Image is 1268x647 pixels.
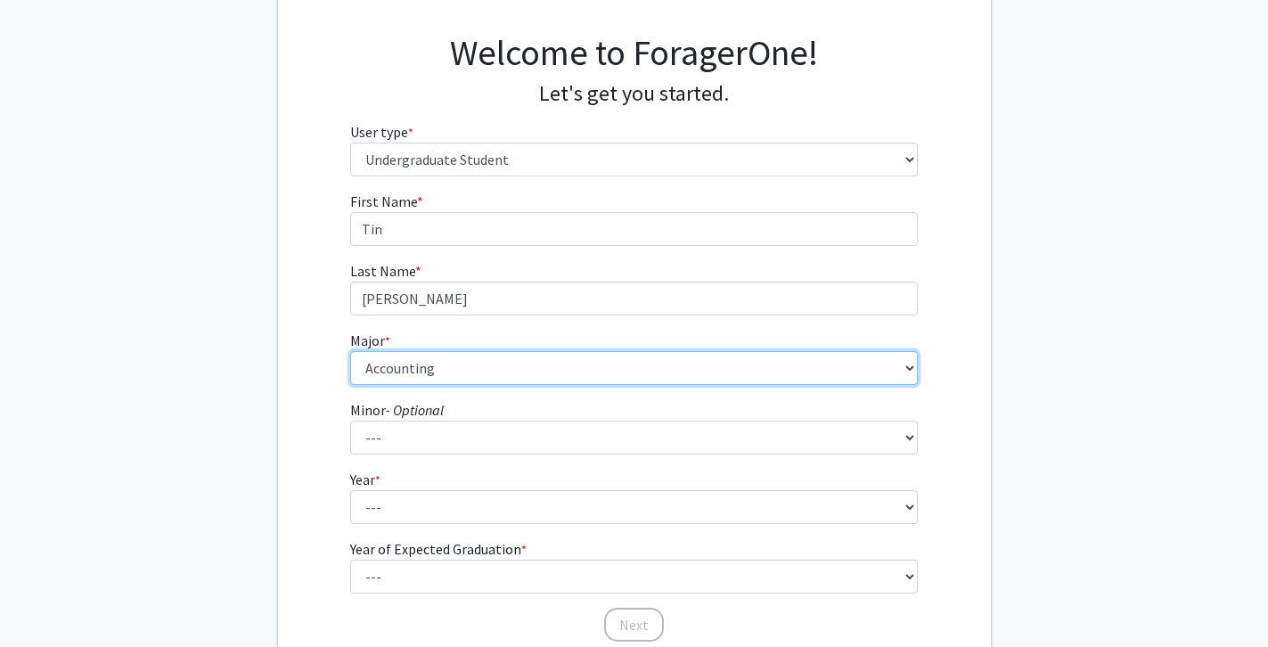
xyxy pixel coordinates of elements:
button: Next [604,608,664,642]
i: - Optional [386,401,444,419]
h1: Welcome to ForagerOne! [350,31,918,74]
label: Year of Expected Graduation [350,538,527,560]
span: First Name [350,192,417,210]
label: Minor [350,399,444,421]
label: Major [350,330,390,351]
iframe: Chat [13,567,76,634]
span: Last Name [350,262,415,280]
label: User type [350,121,413,143]
label: Year [350,469,380,490]
h4: Let's get you started. [350,81,918,107]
